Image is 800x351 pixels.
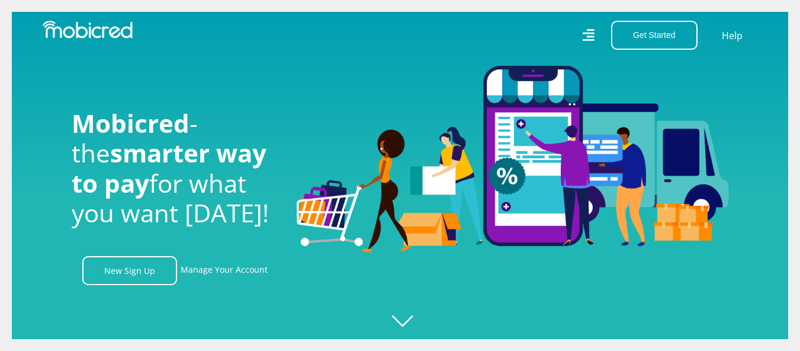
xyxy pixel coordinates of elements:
[721,28,743,43] a: Help
[82,256,177,285] a: New Sign Up
[43,21,133,39] img: Mobicred
[297,66,729,253] img: Welcome to Mobicred
[72,106,189,140] span: Mobicred
[181,256,268,285] a: Manage Your Account
[72,109,279,228] h1: - the for what you want [DATE]!
[611,21,698,50] button: Get Started
[72,136,266,199] span: smarter way to pay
